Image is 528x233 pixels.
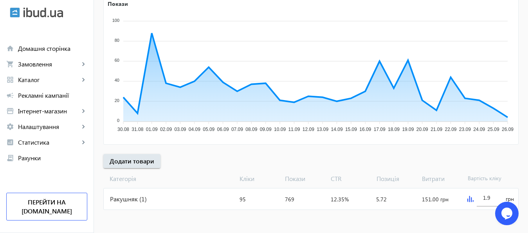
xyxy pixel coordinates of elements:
[112,18,119,22] tspan: 100
[488,127,499,132] tspan: 25.09
[317,127,328,132] tspan: 13.09
[103,154,160,168] button: Додати товари
[6,91,14,99] mat-icon: campaign
[6,60,14,68] mat-icon: shopping_cart
[236,174,282,183] span: Кліки
[6,107,14,115] mat-icon: storefront
[6,123,14,131] mat-icon: settings
[79,107,87,115] mat-icon: keyboard_arrow_right
[115,38,119,43] tspan: 80
[373,174,419,183] span: Позиція
[6,154,14,162] mat-icon: receipt_long
[110,157,154,165] span: Додати товари
[146,127,158,132] tspan: 01.09
[160,127,172,132] tspan: 02.09
[431,127,442,132] tspan: 21.09
[18,45,87,52] span: Домашня сторінка
[18,154,87,162] span: Рахунки
[18,76,79,84] span: Каталог
[117,118,119,123] tspan: 0
[502,127,514,132] tspan: 26.09
[331,127,343,132] tspan: 14.09
[79,76,87,84] mat-icon: keyboard_arrow_right
[359,127,371,132] tspan: 16.09
[18,123,79,131] span: Налаштування
[328,174,373,183] span: CTR
[374,127,386,132] tspan: 17.09
[422,195,449,203] span: 151.00 грн
[419,174,465,183] span: Витрати
[174,127,186,132] tspan: 03.09
[331,195,349,203] span: 12.35%
[23,7,63,18] img: ibud_text.svg
[6,138,14,146] mat-icon: analytics
[6,193,87,220] a: Перейти на [DOMAIN_NAME]
[189,127,200,132] tspan: 04.09
[445,127,457,132] tspan: 22.09
[115,98,119,103] tspan: 20
[506,195,514,203] span: грн
[467,196,474,202] img: graph.svg
[231,127,243,132] tspan: 07.09
[416,127,428,132] tspan: 20.09
[245,127,257,132] tspan: 08.09
[18,138,79,146] span: Статистика
[473,127,485,132] tspan: 24.09
[132,127,143,132] tspan: 31.08
[260,127,272,132] tspan: 09.09
[10,7,20,18] img: ibud.svg
[282,174,328,183] span: Покази
[6,76,14,84] mat-icon: grid_view
[103,174,236,183] span: Категорія
[376,195,387,203] span: 5.72
[303,127,314,132] tspan: 12.09
[345,127,357,132] tspan: 15.09
[79,138,87,146] mat-icon: keyboard_arrow_right
[240,195,246,203] span: 95
[388,127,400,132] tspan: 18.09
[6,45,14,52] mat-icon: home
[18,60,79,68] span: Замовлення
[115,58,119,63] tspan: 60
[217,127,229,132] tspan: 06.09
[288,127,300,132] tspan: 11.09
[115,78,119,82] tspan: 40
[274,127,286,132] tspan: 10.09
[18,91,87,99] span: Рекламні кампанії
[104,188,236,210] div: Ракушняк (1)
[18,107,79,115] span: Інтернет-магазин
[402,127,414,132] tspan: 19.09
[495,202,520,225] iframe: chat widget
[79,123,87,131] mat-icon: keyboard_arrow_right
[79,60,87,68] mat-icon: keyboard_arrow_right
[117,127,129,132] tspan: 30.08
[285,195,294,203] span: 769
[203,127,214,132] tspan: 05.09
[459,127,471,132] tspan: 23.09
[465,174,510,183] span: Вартість кліку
